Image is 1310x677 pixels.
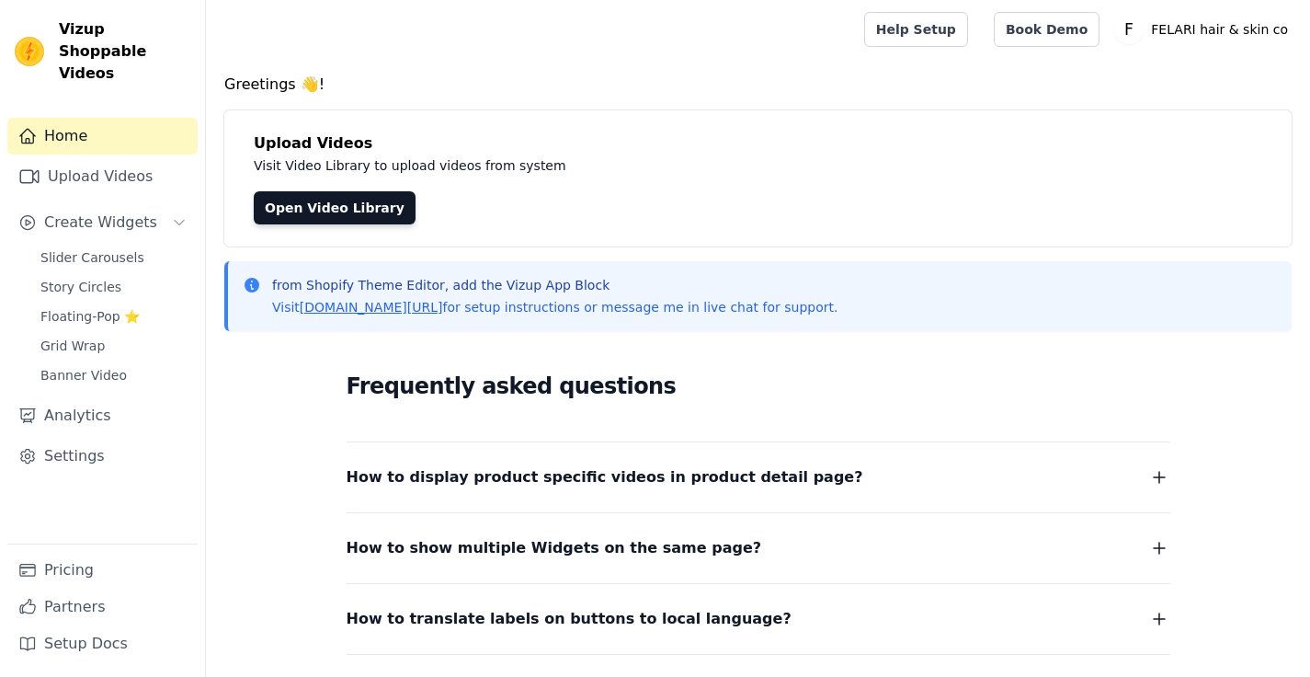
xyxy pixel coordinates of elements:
[347,606,1170,632] button: How to translate labels on buttons to local language?
[347,606,792,632] span: How to translate labels on buttons to local language?
[300,300,443,315] a: [DOMAIN_NAME][URL]
[1114,13,1295,46] button: F FELARI hair & skin co
[40,278,121,296] span: Story Circles
[59,18,190,85] span: Vizup Shoppable Videos
[864,12,968,47] a: Help Setup
[7,204,198,241] button: Create Widgets
[7,589,198,625] a: Partners
[272,298,837,316] p: Visit for setup instructions or message me in live chat for support.
[7,118,198,155] a: Home
[347,535,1170,561] button: How to show multiple Widgets on the same page?
[44,212,157,234] span: Create Widgets
[15,37,44,66] img: Vizup
[347,465,863,490] span: How to display product specific videos in product detail page?
[347,465,1170,490] button: How to display product specific videos in product detail page?
[7,625,198,662] a: Setup Docs
[40,337,105,355] span: Grid Wrap
[254,132,1262,155] h4: Upload Videos
[40,248,144,267] span: Slider Carousels
[40,366,127,384] span: Banner Video
[254,191,416,224] a: Open Video Library
[29,245,198,270] a: Slider Carousels
[7,397,198,434] a: Analytics
[7,552,198,589] a: Pricing
[254,155,1077,177] p: Visit Video Library to upload videos from system
[224,74,1292,96] h4: Greetings 👋!
[1124,20,1133,39] text: F
[272,276,837,294] p: from Shopify Theme Editor, add the Vizup App Block
[1144,13,1295,46] p: FELARI hair & skin co
[7,158,198,195] a: Upload Videos
[29,362,198,388] a: Banner Video
[29,333,198,359] a: Grid Wrap
[347,535,762,561] span: How to show multiple Widgets on the same page?
[29,274,198,300] a: Story Circles
[347,368,1170,405] h2: Frequently asked questions
[994,12,1099,47] a: Book Demo
[29,304,198,329] a: Floating-Pop ⭐
[40,307,140,326] span: Floating-Pop ⭐
[7,438,198,475] a: Settings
